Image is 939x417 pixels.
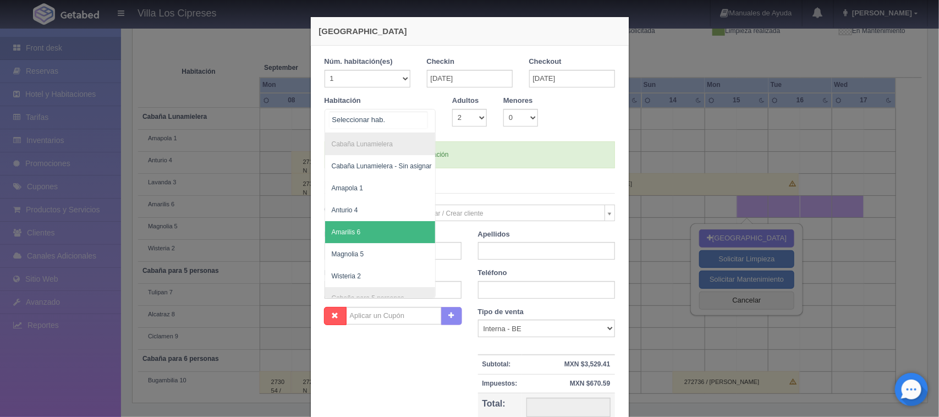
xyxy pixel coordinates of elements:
label: Checkin [427,57,455,67]
span: Amarilis 6 [332,228,361,236]
input: Seleccionar hab. [330,112,427,128]
label: Checkout [529,57,562,67]
strong: MXN $670.59 [570,380,610,387]
input: DD-MM-AAAA [529,70,615,87]
label: Apellidos [478,229,510,240]
input: DD-MM-AAAA [427,70,513,87]
label: Tipo de venta [478,307,524,317]
label: Adultos [452,96,479,106]
span: Amapola 1 [332,184,363,192]
legend: Datos del Cliente [325,177,615,194]
span: Magnolia 5 [332,250,364,258]
span: Anturio 4 [332,206,358,214]
label: Habitación [325,96,361,106]
label: Núm. habitación(es) [325,57,393,67]
th: Subtotal: [478,355,522,374]
label: Cliente [316,205,393,215]
label: Teléfono [478,268,507,278]
span: Wisteria 2 [332,272,361,280]
div: Si hay disponibilidad en esta habitación [325,141,615,168]
label: Menores [503,96,532,106]
span: Seleccionar / Crear cliente [406,205,600,222]
th: Impuestos: [478,374,522,393]
input: Aplicar un Cupón [346,307,442,325]
span: Cabaña Lunamielera - Sin asignar [332,162,432,170]
a: Seleccionar / Crear cliente [401,205,615,221]
h4: [GEOGRAPHIC_DATA] [319,25,620,37]
strong: MXN $3,529.41 [564,360,610,368]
